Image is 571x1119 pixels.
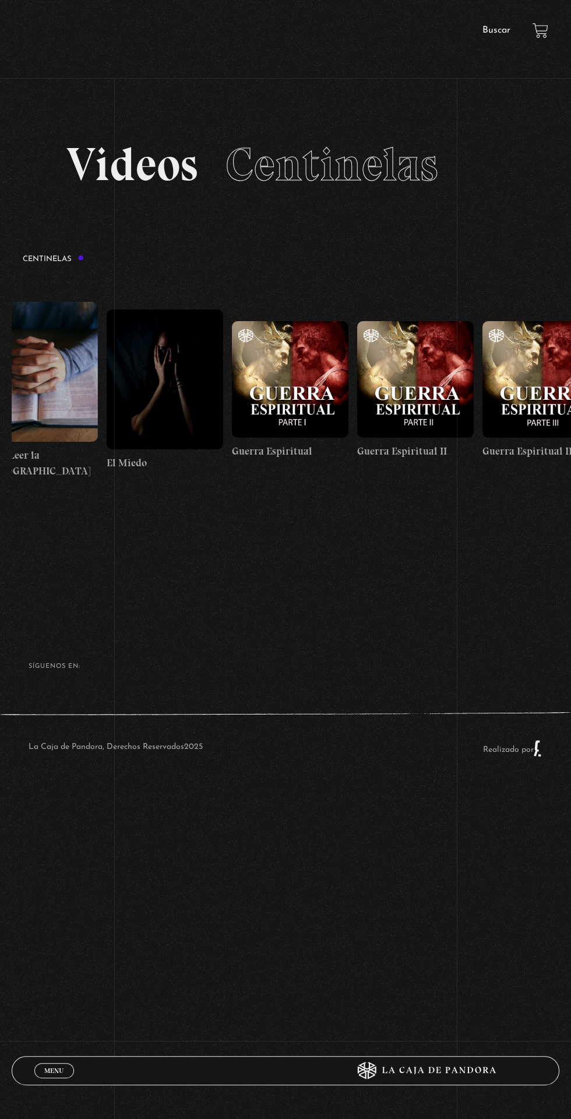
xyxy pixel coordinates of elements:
p: La Caja de Pandora, Derechos Reservados 2025 [29,740,203,757]
a: Buscar [482,26,510,35]
a: Guerra Espiritual [232,275,348,506]
h4: El Miedo [107,455,223,471]
a: El Miedo [107,275,223,506]
h2: Videos [66,141,505,188]
h4: Guerra Espiritual II [357,444,474,459]
a: Realizado por [483,745,542,754]
a: Guerra Espiritual II [357,275,474,506]
h3: Centinelas [23,255,84,263]
h4: Guerra Espiritual [232,444,348,459]
span: Centinelas [225,136,438,192]
h4: SÍguenos en: [29,663,542,670]
a: View your shopping cart [533,23,548,38]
